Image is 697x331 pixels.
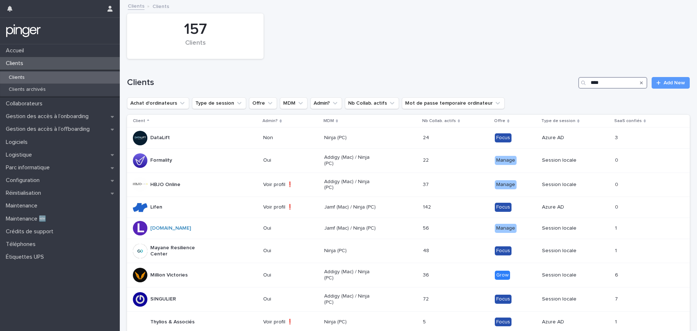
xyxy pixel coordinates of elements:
[494,117,505,125] p: Offre
[6,24,41,38] img: mTgBEunGTSyRkCgitkcU
[263,248,315,254] p: Oui
[324,293,376,306] p: Addigy (Mac) / Ninja (PC)
[150,296,176,302] p: SINGULIER
[263,157,315,164] p: Oui
[615,180,620,188] p: 0
[3,47,30,54] p: Accueil
[664,80,685,85] span: Add New
[3,215,52,222] p: Maintenance 🆕
[192,97,246,109] button: Type de session
[541,117,575,125] p: Type de session
[263,272,315,278] p: Oui
[615,271,620,278] p: 6
[402,97,505,109] button: Mot de passe temporaire ordinateur
[150,226,191,231] a: [DOMAIN_NAME]
[614,117,642,125] p: SaaS confiés
[615,318,618,325] p: 1
[615,295,619,302] p: 7
[3,60,29,67] p: Clients
[495,224,517,233] div: Manage
[324,269,376,281] p: Addigy (Mac) / Ninja (PC)
[423,180,430,188] p: 37
[310,97,342,109] button: Admin?
[324,248,376,254] p: Ninja (PC)
[150,135,170,141] p: DataLift
[615,203,620,210] p: 0
[127,218,690,239] tr: [DOMAIN_NAME]OuiJamf (Mac) / Ninja (PC)5656 ManageSession locale11
[150,157,172,164] p: Formality
[3,139,33,146] p: Logiciels
[139,39,251,55] div: Clients
[542,272,594,278] p: Session locale
[3,190,47,197] p: Réinitialisation
[495,156,517,165] div: Manage
[127,197,690,218] tr: LifenVoir profil ❗Jamf (Mac) / Ninja (PC)142142 FocusAzure AD00
[324,225,376,231] p: Jamf (Mac) / Ninja (PC)
[128,1,144,10] a: Clients
[280,97,307,109] button: MDM
[127,97,189,109] button: Achat d'ordinateurs
[139,20,251,39] div: 157
[3,86,52,93] p: Clients archivés
[127,128,690,149] tr: DataLiftNonNinja (PC)2424 FocusAzure AD33
[263,319,315,325] p: Voir profil ❗
[127,77,575,88] h1: Clients
[3,126,95,133] p: Gestion des accès à l’offboarding
[423,295,430,302] p: 72
[263,182,315,188] p: Voir profil ❗
[323,117,334,125] p: MDM
[127,287,690,311] tr: SINGULIEROuiAddigy (Mac) / Ninja (PC)7272 FocusSession locale77
[263,135,315,141] p: Non
[324,204,376,210] p: Jamf (Mac) / Ninja (PC)
[578,77,647,89] input: Search
[3,74,30,81] p: Clients
[324,154,376,167] p: Addigy (Mac) / Ninja (PC)
[263,204,315,210] p: Voir profil ❗
[324,179,376,191] p: Addigy (Mac) / Ninja (PC)
[495,271,510,280] div: Grow
[263,225,315,231] p: Oui
[423,133,431,141] p: 24
[542,319,594,325] p: Azure AD
[263,296,315,302] p: Oui
[615,133,619,141] p: 3
[150,319,195,325] p: Thylios & Associés
[3,177,45,184] p: Configuration
[615,156,620,164] p: 0
[495,295,511,304] div: Focus
[127,239,690,263] tr: Mayane Resilience CenterOuiNinja (PC)4848 FocusSession locale11
[3,228,59,235] p: Crédits de support
[262,117,278,125] p: Admin?
[345,97,399,109] button: Nb Collab. actifs
[495,318,511,327] div: Focus
[3,100,48,107] p: Collaborateurs
[542,157,594,164] p: Session locale
[423,271,431,278] p: 36
[324,135,376,141] p: Ninja (PC)
[249,97,277,109] button: Offre
[615,246,618,254] p: 1
[495,180,517,189] div: Manage
[150,272,188,278] p: Million Victories
[3,254,50,261] p: Étiquettes UPS
[542,248,594,254] p: Session locale
[3,113,94,120] p: Gestion des accès à l’onboarding
[3,241,41,248] p: Téléphones
[423,246,431,254] p: 48
[133,117,145,125] p: Client
[150,204,162,210] p: Lifen
[423,156,430,164] p: 22
[152,2,169,10] p: Clients
[150,245,202,257] p: Mayane Resilience Center
[127,263,690,287] tr: Million VictoriesOuiAddigy (Mac) / Ninja (PC)3636 GrowSession locale66
[324,319,376,325] p: Ninja (PC)
[542,182,594,188] p: Session locale
[495,246,511,255] div: Focus
[495,133,511,142] div: Focus
[423,224,431,231] p: 56
[542,204,594,210] p: Azure AD
[127,148,690,173] tr: FormalityOuiAddigy (Mac) / Ninja (PC)2222 ManageSession locale00
[3,202,43,209] p: Maintenance
[542,135,594,141] p: Azure AD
